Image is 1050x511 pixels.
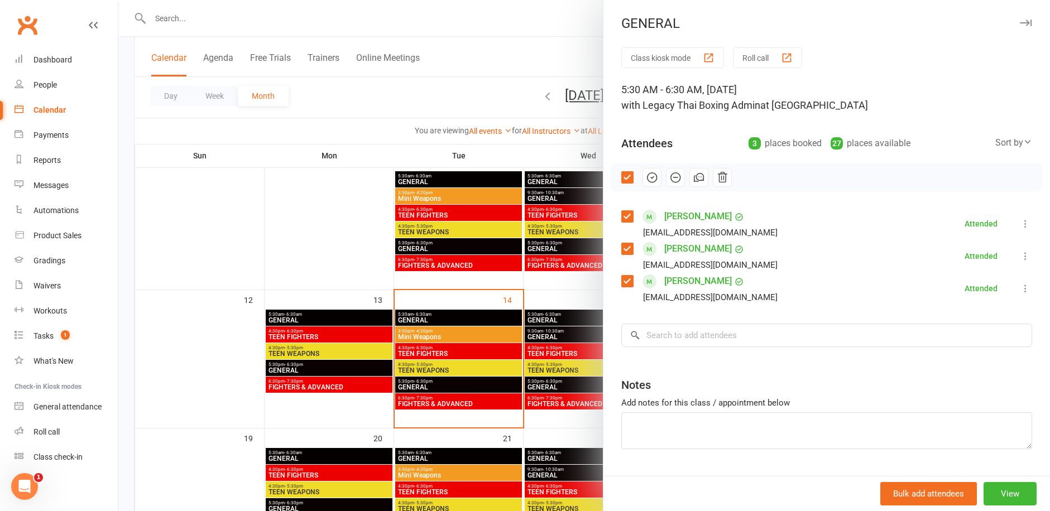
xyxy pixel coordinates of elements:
[33,105,66,114] div: Calendar
[33,427,60,436] div: Roll call
[643,225,778,240] div: [EMAIL_ADDRESS][DOMAIN_NAME]
[733,47,802,68] button: Roll call
[15,394,118,420] a: General attendance kiosk mode
[965,220,998,228] div: Attended
[15,298,118,324] a: Workouts
[664,208,732,225] a: [PERSON_NAME]
[664,272,732,290] a: [PERSON_NAME]
[15,47,118,73] a: Dashboard
[33,80,57,89] div: People
[831,136,910,151] div: places available
[33,281,61,290] div: Waivers
[15,198,118,223] a: Automations
[15,73,118,98] a: People
[15,223,118,248] a: Product Sales
[749,136,822,151] div: places booked
[880,482,977,505] button: Bulk add attendees
[621,377,651,393] div: Notes
[33,356,74,365] div: What's New
[760,99,868,111] span: at [GEOGRAPHIC_DATA]
[15,123,118,148] a: Payments
[15,445,118,470] a: Class kiosk mode
[643,258,778,272] div: [EMAIL_ADDRESS][DOMAIN_NAME]
[33,331,54,340] div: Tasks
[33,256,65,265] div: Gradings
[15,273,118,298] a: Waivers
[33,181,69,190] div: Messages
[15,324,118,349] a: Tasks 1
[15,420,118,445] a: Roll call
[33,206,79,215] div: Automations
[15,349,118,374] a: What's New
[621,136,673,151] div: Attendees
[33,231,81,240] div: Product Sales
[965,285,998,292] div: Attended
[33,55,72,64] div: Dashboard
[831,137,843,150] div: 27
[61,330,70,340] span: 1
[11,473,38,500] iframe: Intercom live chat
[621,47,724,68] button: Class kiosk mode
[33,156,61,165] div: Reports
[621,324,1032,347] input: Search to add attendees
[749,137,761,150] div: 3
[15,173,118,198] a: Messages
[33,402,102,411] div: General attendance
[621,396,1032,409] div: Add notes for this class / appointment below
[33,131,69,139] div: Payments
[33,306,67,315] div: Workouts
[34,473,43,482] span: 1
[965,252,998,260] div: Attended
[15,248,118,273] a: Gradings
[13,11,41,39] a: Clubworx
[621,99,760,111] span: with Legacy Thai Boxing Admin
[603,16,1050,31] div: GENERAL
[33,452,83,461] div: Class check-in
[15,98,118,123] a: Calendar
[621,82,1032,113] div: 5:30 AM - 6:30 AM, [DATE]
[15,148,118,173] a: Reports
[664,240,732,258] a: [PERSON_NAME]
[984,482,1037,505] button: View
[995,136,1032,150] div: Sort by
[643,290,778,305] div: [EMAIL_ADDRESS][DOMAIN_NAME]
